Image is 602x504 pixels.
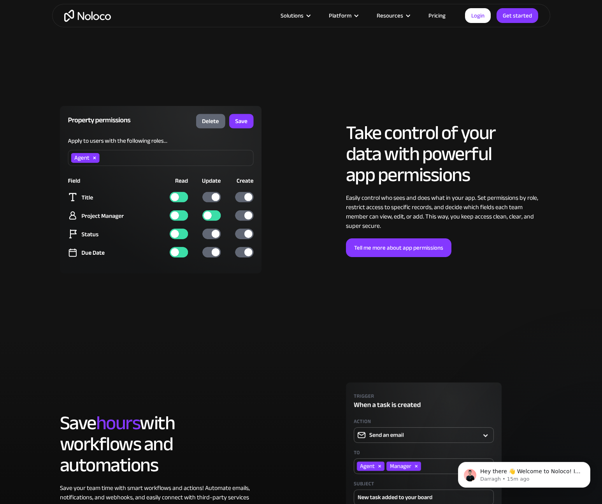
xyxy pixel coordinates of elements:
[419,11,455,21] a: Pricing
[60,412,256,476] h2: Save with workflows and automations
[346,193,542,231] div: Easily control who sees and does what in your app. Set permissions by role, restrict access to sp...
[367,11,419,21] div: Resources
[377,11,403,21] div: Resources
[346,122,542,185] h2: Take control of your data with powerful app permissions
[319,11,367,21] div: Platform
[346,238,451,257] a: Tell me more about app permissions
[465,8,491,23] a: Login
[446,446,602,500] iframe: Intercom notifications message
[329,11,351,21] div: Platform
[96,405,140,441] span: hours
[497,8,538,23] a: Get started
[281,11,304,21] div: Solutions
[271,11,319,21] div: Solutions
[64,10,111,22] a: home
